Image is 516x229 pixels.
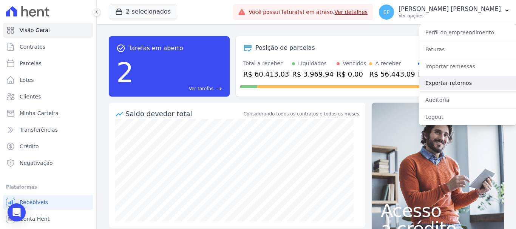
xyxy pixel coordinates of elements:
[255,43,315,52] div: Posição de parcelas
[399,5,501,13] p: [PERSON_NAME] [PERSON_NAME]
[337,69,366,79] div: R$ 0,00
[116,44,125,53] span: task_alt
[3,122,93,137] a: Transferências
[3,39,93,54] a: Contratos
[3,89,93,104] a: Clientes
[3,72,93,88] a: Lotes
[418,69,454,79] div: R$ 0,00
[3,155,93,171] a: Negativação
[20,143,39,150] span: Crédito
[128,44,183,53] span: Tarefas em aberto
[292,69,334,79] div: R$ 3.969,94
[419,76,516,90] a: Exportar retornos
[20,43,45,51] span: Contratos
[373,2,516,23] button: EP [PERSON_NAME] [PERSON_NAME] Ver opções
[381,201,495,220] span: Acesso
[369,69,415,79] div: R$ 56.443,09
[20,76,34,84] span: Lotes
[419,110,516,124] a: Logout
[125,109,242,119] div: Saldo devedor total
[419,93,516,107] a: Auditoria
[298,60,327,68] div: Liquidados
[20,109,59,117] span: Minha Carteira
[419,43,516,56] a: Faturas
[419,26,516,39] a: Perfil do empreendimento
[189,85,213,92] span: Ver tarefas
[116,53,134,92] div: 2
[3,195,93,210] a: Recebíveis
[20,159,53,167] span: Negativação
[375,60,401,68] div: A receber
[20,26,50,34] span: Visão Geral
[3,106,93,121] a: Minha Carteira
[3,139,93,154] a: Crédito
[335,9,368,15] a: Ver detalhes
[8,203,26,221] div: Open Intercom Messenger
[399,13,501,19] p: Ver opções
[20,126,58,134] span: Transferências
[383,9,389,15] span: EP
[20,198,48,206] span: Recebíveis
[20,93,41,100] span: Clientes
[249,8,368,16] span: Você possui fatura(s) em atraso.
[3,23,93,38] a: Visão Geral
[3,211,93,226] a: Conta Hent
[343,60,366,68] div: Vencidos
[3,56,93,71] a: Parcelas
[20,60,42,67] span: Parcelas
[419,60,516,73] a: Importar remessas
[6,183,90,192] div: Plataformas
[216,86,222,92] span: east
[243,69,289,79] div: R$ 60.413,03
[109,5,177,19] button: 2 selecionados
[137,85,222,92] a: Ver tarefas east
[243,60,289,68] div: Total a receber
[244,111,359,117] div: Considerando todos os contratos e todos os meses
[20,215,49,223] span: Conta Hent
